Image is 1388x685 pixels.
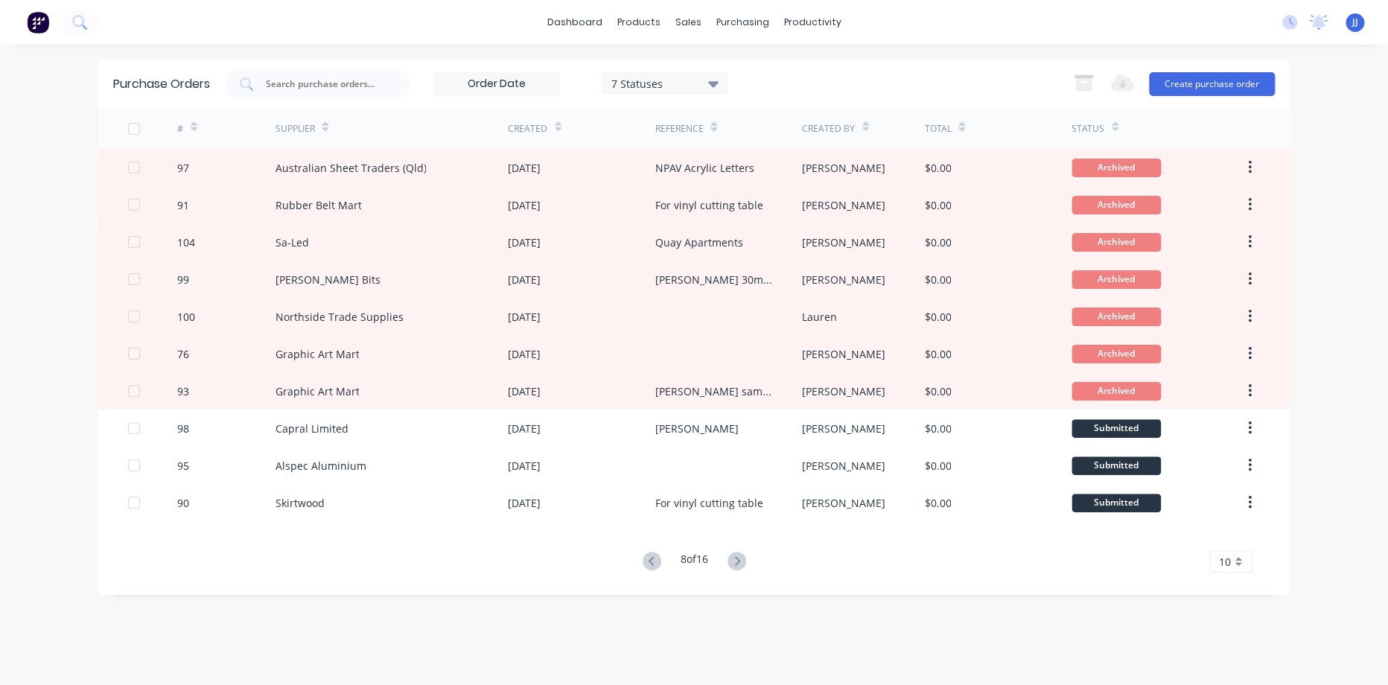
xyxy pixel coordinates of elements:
[177,160,189,176] div: 97
[508,495,541,511] div: [DATE]
[611,75,718,91] div: 7 Statuses
[655,421,738,436] div: [PERSON_NAME]
[508,421,541,436] div: [DATE]
[802,495,885,511] div: [PERSON_NAME]
[924,122,951,136] div: Total
[177,421,189,436] div: 98
[1072,233,1161,252] div: Archived
[275,160,426,176] div: Australian Sheet Traders (Qld)
[177,458,189,474] div: 95
[275,495,324,511] div: Skirtwood
[177,346,189,362] div: 76
[1072,382,1161,401] div: Archived
[434,73,559,95] input: Order Date
[668,11,709,34] div: sales
[924,272,951,287] div: $0.00
[802,235,885,250] div: [PERSON_NAME]
[508,272,541,287] div: [DATE]
[655,272,771,287] div: [PERSON_NAME] 30mm [PERSON_NAME]
[802,346,885,362] div: [PERSON_NAME]
[275,346,359,362] div: Graphic Art Mart
[655,197,763,213] div: For vinyl cutting table
[275,383,359,399] div: Graphic Art Mart
[802,383,885,399] div: [PERSON_NAME]
[508,235,541,250] div: [DATE]
[802,421,885,436] div: [PERSON_NAME]
[177,383,189,399] div: 93
[924,421,951,436] div: $0.00
[681,551,708,573] div: 8 of 16
[924,495,951,511] div: $0.00
[610,11,668,34] div: products
[275,458,366,474] div: Alspec Aluminium
[655,235,742,250] div: Quay Apartments
[275,122,314,136] div: Supplier
[1219,554,1231,570] span: 10
[655,160,754,176] div: NPAV Acrylic Letters
[113,75,210,93] div: Purchase Orders
[924,346,951,362] div: $0.00
[924,235,951,250] div: $0.00
[655,495,763,511] div: For vinyl cutting table
[1072,456,1161,475] div: Submitted
[177,272,189,287] div: 99
[924,197,951,213] div: $0.00
[1072,494,1161,512] div: Submitted
[655,383,771,399] div: [PERSON_NAME] samples
[508,309,541,325] div: [DATE]
[802,197,885,213] div: [PERSON_NAME]
[177,309,195,325] div: 100
[802,458,885,474] div: [PERSON_NAME]
[508,346,541,362] div: [DATE]
[508,160,541,176] div: [DATE]
[802,309,837,325] div: Lauren
[264,77,388,92] input: Search purchase orders...
[777,11,849,34] div: productivity
[1072,159,1161,177] div: Archived
[177,197,189,213] div: 91
[802,160,885,176] div: [PERSON_NAME]
[655,122,703,136] div: Reference
[924,309,951,325] div: $0.00
[275,272,380,287] div: [PERSON_NAME] Bits
[177,235,195,250] div: 104
[177,495,189,511] div: 90
[1352,16,1358,29] span: JJ
[508,458,541,474] div: [DATE]
[1072,308,1161,326] div: Archived
[177,122,183,136] div: #
[27,11,49,34] img: Factory
[275,235,308,250] div: Sa-Led
[275,421,348,436] div: Capral Limited
[508,383,541,399] div: [DATE]
[1072,122,1104,136] div: Status
[1072,345,1161,363] div: Archived
[924,458,951,474] div: $0.00
[275,197,361,213] div: Rubber Belt Mart
[1072,270,1161,289] div: Archived
[1149,72,1275,96] button: Create purchase order
[709,11,777,34] div: purchasing
[275,309,403,325] div: Northside Trade Supplies
[924,160,951,176] div: $0.00
[540,11,610,34] a: dashboard
[1072,196,1161,214] div: Archived
[924,383,951,399] div: $0.00
[508,122,547,136] div: Created
[802,272,885,287] div: [PERSON_NAME]
[508,197,541,213] div: [DATE]
[802,122,855,136] div: Created By
[1072,419,1161,438] div: Submitted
